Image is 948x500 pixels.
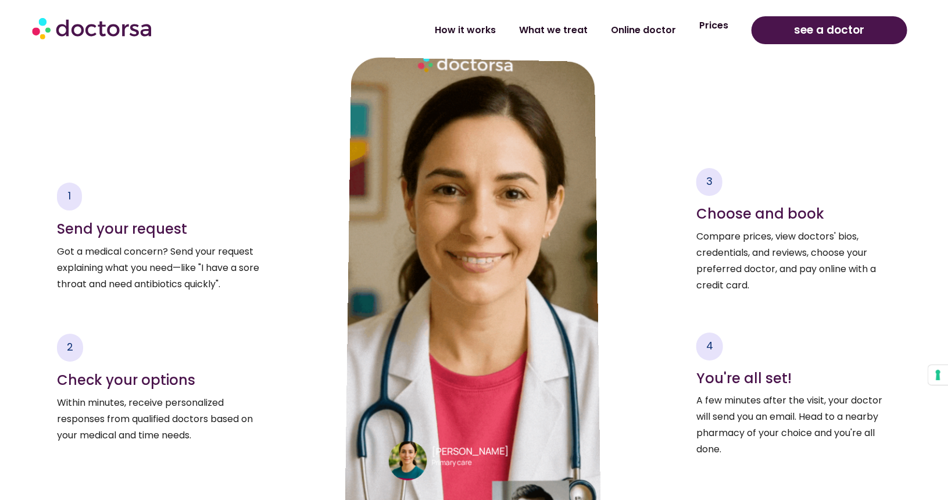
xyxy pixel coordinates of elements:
nav: Menu [248,17,740,44]
span: 4 [706,338,713,353]
h4: [PERSON_NAME] [432,445,558,458]
a: see a doctor [752,16,907,44]
p: Primary care [432,457,559,469]
a: Online doctor [599,17,688,44]
span: 2 [67,340,73,354]
p: A few minutes after the visit, your doctor will send you an email. Head to a nearby pharmacy of y... [696,392,891,458]
h4: Check your options [57,372,266,389]
p: Got a medical concern? Send your request explaining what you need—like "I have a sore throat and ... [57,244,266,292]
button: Your consent preferences for tracking technologies [928,365,948,385]
h4: You're all set! [696,370,891,387]
span: 1 [68,188,71,203]
a: How it works [423,17,507,44]
h4: Send your request [57,221,266,238]
h4: Choose and book [696,206,891,223]
a: Prices [688,12,740,39]
span: see a doctor [794,21,864,40]
span: 3 [706,174,713,188]
a: What we treat [507,17,599,44]
p: Within minutes, receive personalized responses from qualified doctors based on your medical and t... [57,395,266,444]
p: Compare prices, view doctors' bios, credentials, and reviews, choose your preferred doctor, and p... [696,228,891,294]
